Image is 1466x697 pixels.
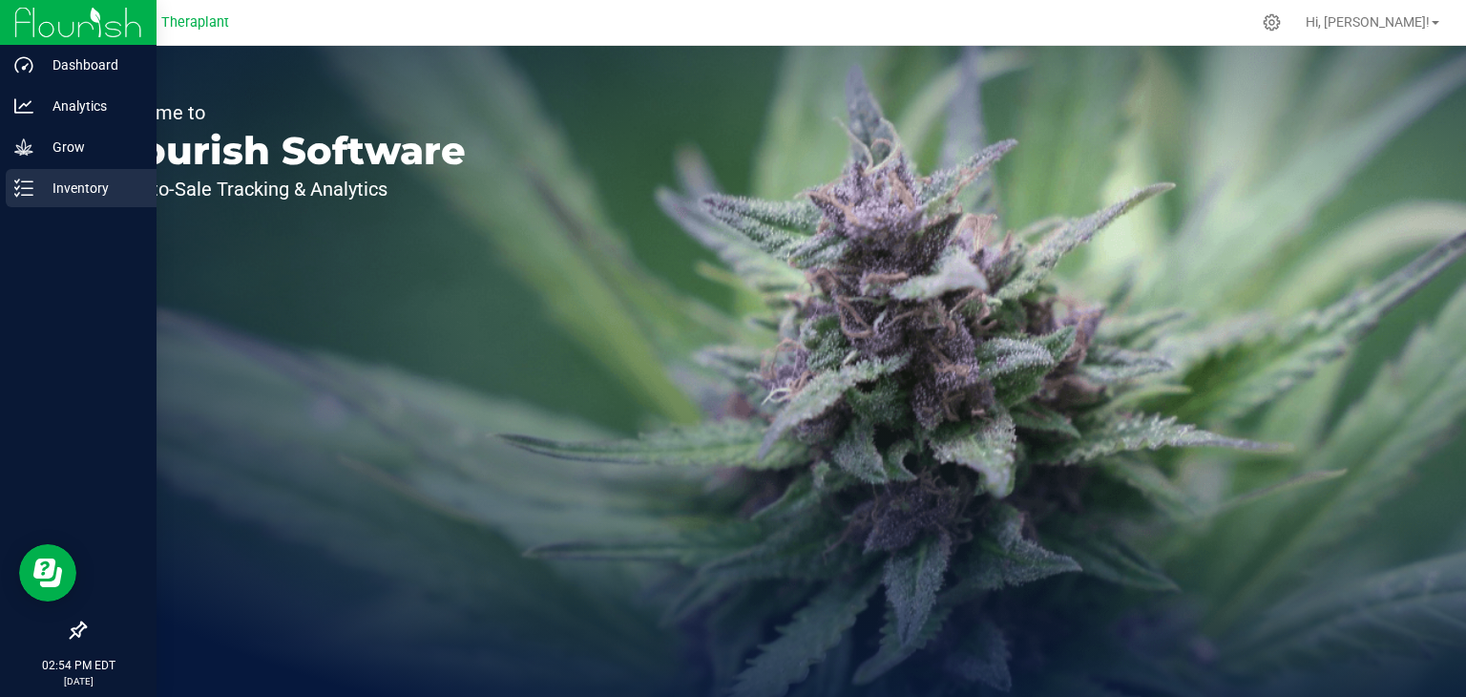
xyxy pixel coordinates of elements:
[33,53,148,76] p: Dashboard
[14,55,33,74] inline-svg: Dashboard
[33,177,148,200] p: Inventory
[9,674,148,688] p: [DATE]
[14,137,33,157] inline-svg: Grow
[103,103,466,122] p: Welcome to
[14,96,33,116] inline-svg: Analytics
[1306,14,1430,30] span: Hi, [PERSON_NAME]!
[1260,13,1284,32] div: Manage settings
[161,14,229,31] span: Theraplant
[19,544,76,602] iframe: Resource center
[14,179,33,198] inline-svg: Inventory
[9,657,148,674] p: 02:54 PM EDT
[33,95,148,117] p: Analytics
[103,180,466,199] p: Seed-to-Sale Tracking & Analytics
[103,132,466,170] p: Flourish Software
[33,136,148,158] p: Grow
